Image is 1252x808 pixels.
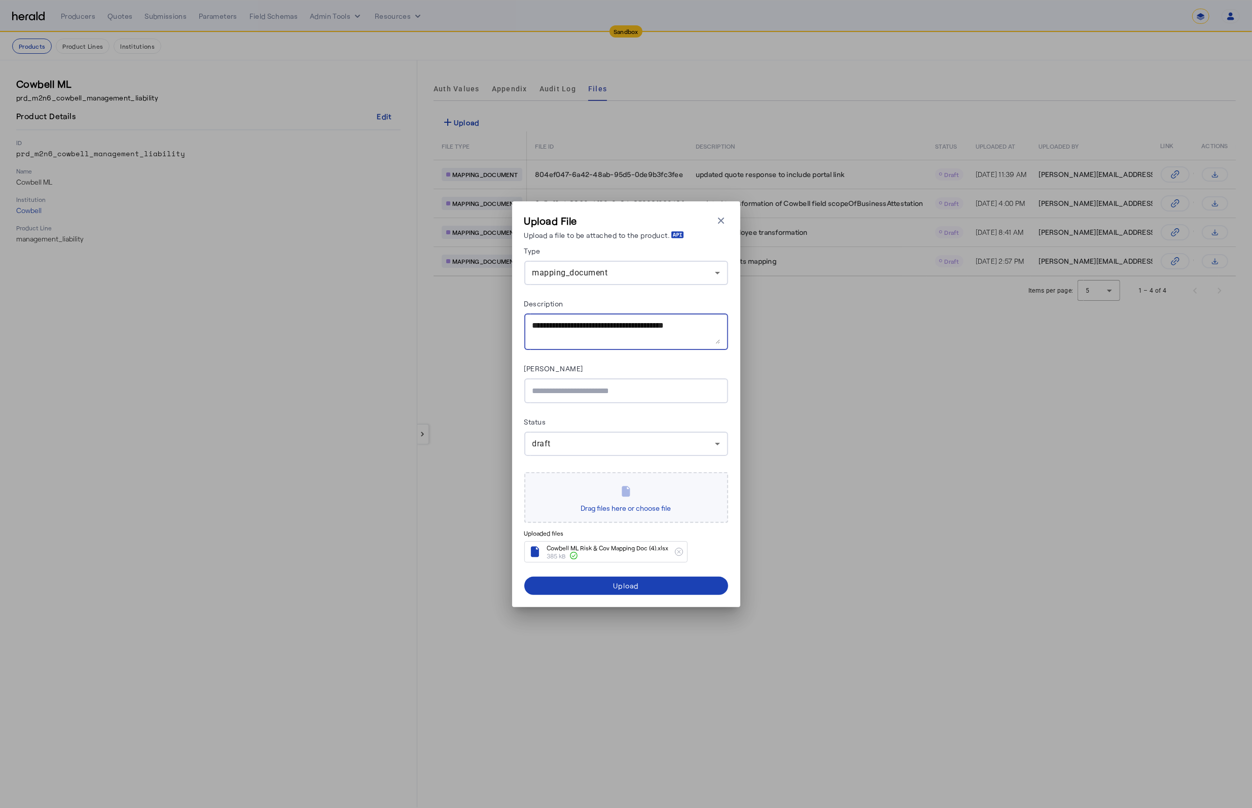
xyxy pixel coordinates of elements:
[524,364,584,373] label: [PERSON_NAME]
[524,230,685,240] p: Upload a file to be attached to the product.
[547,544,669,552] span: Cowbell ML Risk & Cov Mapping Doc (4).xlsx
[524,417,546,426] label: Status
[524,577,728,595] button: Upload
[613,580,639,591] div: Upload
[547,552,566,560] span: 385 kB
[524,299,564,308] label: Description
[524,529,564,537] span: Uploaded files
[532,439,551,448] span: draft
[577,500,675,516] span: Drag files here or choose file
[524,214,685,228] h3: Upload File
[532,268,608,277] span: mapping_document
[524,214,728,595] create-update-dialog: Upload File
[524,247,541,255] label: Type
